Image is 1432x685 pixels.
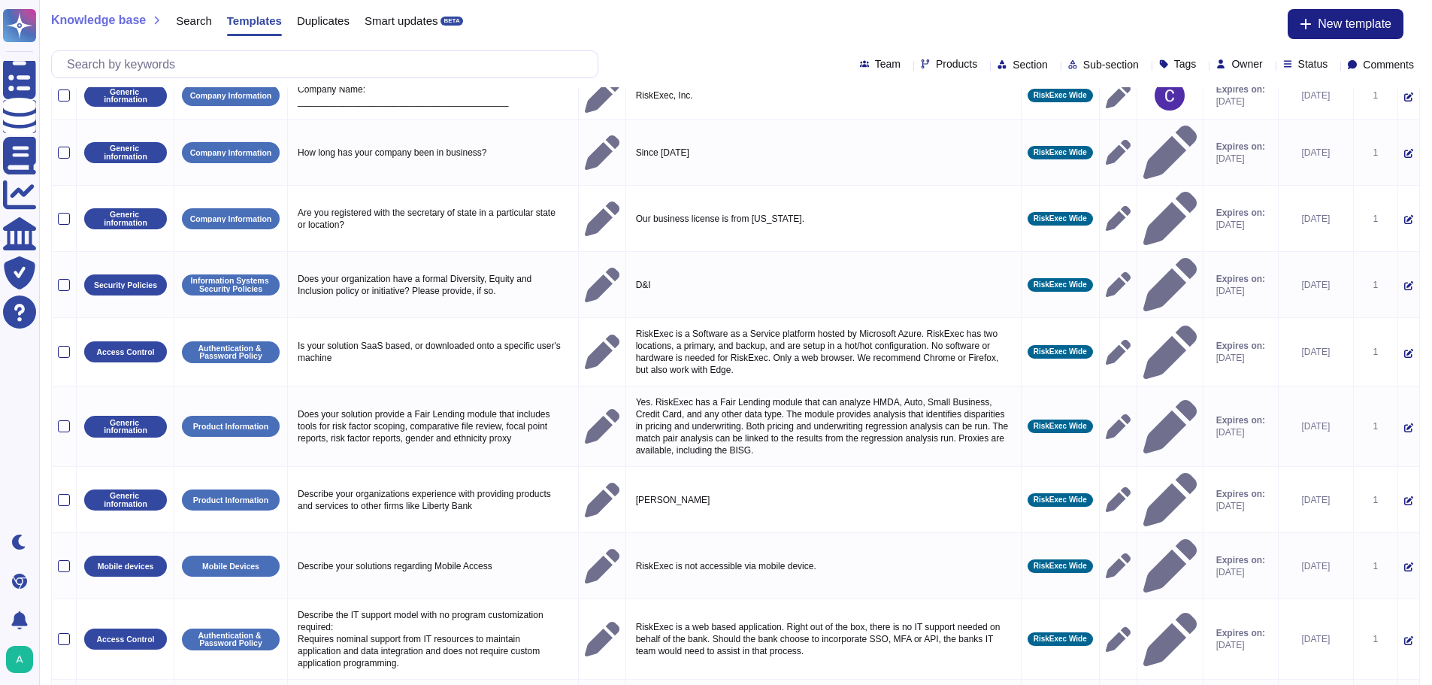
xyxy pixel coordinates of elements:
[1216,566,1265,578] span: [DATE]
[1360,89,1391,102] div: 1
[1216,273,1265,285] span: Expires on:
[1155,80,1185,111] img: user
[1216,340,1265,352] span: Expires on:
[294,556,572,576] p: Describe your solutions regarding Mobile Access
[89,419,162,435] p: Generic information
[1034,635,1087,643] span: RiskExec Wide
[227,15,282,26] span: Templates
[1216,285,1265,297] span: [DATE]
[1216,426,1265,438] span: [DATE]
[1360,213,1391,225] div: 1
[632,86,1015,105] p: RiskExec, Inc.
[1216,153,1265,165] span: [DATE]
[1298,59,1328,69] span: Status
[1034,423,1087,430] span: RiskExec Wide
[1034,496,1087,504] span: RiskExec Wide
[187,277,274,292] p: Information Systems Security Policies
[1034,92,1087,99] span: RiskExec Wide
[89,211,162,226] p: Generic information
[294,605,572,673] p: Describe the IT support model with no program customization required: Requires nominal support fr...
[187,632,274,647] p: Authentication & Password Policy
[294,143,572,162] p: How long has your company been in business?
[193,496,268,505] p: Product Information
[1285,89,1347,102] div: [DATE]
[294,269,572,301] p: Does your organization have a formal Diversity, Equity and Inclusion policy or initiative? Please...
[875,59,901,69] span: Team
[1083,59,1139,70] span: Sub-section
[193,423,268,431] p: Product Information
[1216,352,1265,364] span: [DATE]
[1216,554,1265,566] span: Expires on:
[89,492,162,508] p: Generic information
[187,344,274,360] p: Authentication & Password Policy
[294,484,572,516] p: Describe your organizations experience with providing products and services to other firms like L...
[190,92,272,100] p: Company Information
[365,15,438,26] span: Smart updates
[1360,279,1391,291] div: 1
[6,646,33,673] img: user
[1360,147,1391,159] div: 1
[1285,213,1347,225] div: [DATE]
[89,88,162,104] p: Generic information
[632,617,1015,661] p: RiskExec is a web based application. Right out of the box, there is no IT support needed on behal...
[1285,279,1347,291] div: [DATE]
[190,149,272,157] p: Company Information
[1360,633,1391,645] div: 1
[1034,149,1087,156] span: RiskExec Wide
[98,562,154,571] p: Mobile devices
[294,80,572,111] p: Company Name: __________________________________________
[294,405,572,448] p: Does your solution provide a Fair Lending module that includes tools for risk factor scoping, com...
[59,51,598,77] input: Search by keywords
[89,144,162,160] p: Generic information
[297,15,350,26] span: Duplicates
[632,393,1015,460] p: Yes. RiskExec has a Fair Lending module that can analyze HMDA, Auto, Small Business, Credit Card,...
[1288,9,1403,39] button: New template
[1231,59,1262,69] span: Owner
[1360,420,1391,432] div: 1
[190,215,272,223] p: Company Information
[632,556,1015,576] p: RiskExec is not accessible via mobile device.
[176,15,212,26] span: Search
[294,336,572,368] p: Is your solution SaaS based, or downloaded onto a specific user's machine
[1216,639,1265,651] span: [DATE]
[1216,219,1265,231] span: [DATE]
[1216,500,1265,512] span: [DATE]
[1034,281,1087,289] span: RiskExec Wide
[1174,59,1197,69] span: Tags
[1360,346,1391,358] div: 1
[1285,420,1347,432] div: [DATE]
[632,143,1015,162] p: Since [DATE]
[1216,488,1265,500] span: Expires on:
[632,275,1015,295] p: D&I
[1034,562,1087,570] span: RiskExec Wide
[440,17,462,26] div: BETA
[1216,95,1265,108] span: [DATE]
[51,14,146,26] span: Knowledge base
[1318,18,1391,30] span: New template
[1285,346,1347,358] div: [DATE]
[1034,348,1087,356] span: RiskExec Wide
[936,59,977,69] span: Products
[1013,59,1048,70] span: Section
[632,209,1015,229] p: Our business license is from [US_STATE].
[1216,141,1265,153] span: Expires on:
[294,203,572,235] p: Are you registered with the secretary of state in a particular state or location?
[1285,560,1347,572] div: [DATE]
[1034,215,1087,223] span: RiskExec Wide
[3,643,44,676] button: user
[1216,414,1265,426] span: Expires on:
[94,281,157,289] p: Security Policies
[1360,494,1391,506] div: 1
[632,490,1015,510] p: [PERSON_NAME]
[1216,627,1265,639] span: Expires on:
[1360,560,1391,572] div: 1
[96,348,154,356] p: Access Control
[202,562,259,571] p: Mobile Devices
[1216,207,1265,219] span: Expires on:
[1285,494,1347,506] div: [DATE]
[632,324,1015,380] p: RiskExec is a Software as a Service platform hosted by Microsoft Azure. RiskExec has two location...
[1285,147,1347,159] div: [DATE]
[96,635,154,644] p: Access Control
[1363,59,1414,70] span: Comments
[1285,633,1347,645] div: [DATE]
